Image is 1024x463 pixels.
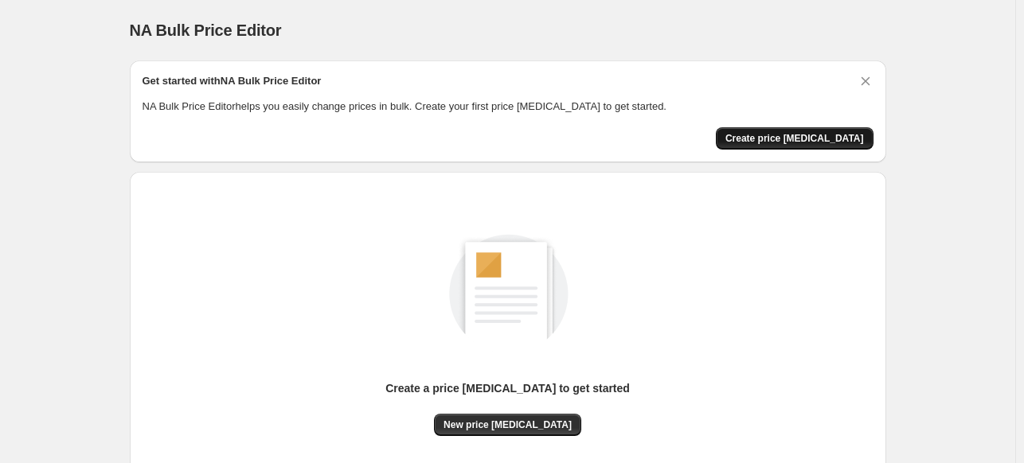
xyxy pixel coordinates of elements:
[444,418,572,431] span: New price [MEDICAL_DATA]
[130,21,282,39] span: NA Bulk Price Editor
[716,127,874,150] button: Create price change job
[434,414,581,436] button: New price [MEDICAL_DATA]
[858,73,874,89] button: Dismiss card
[143,99,874,115] p: NA Bulk Price Editor helps you easily change prices in bulk. Create your first price [MEDICAL_DAT...
[725,132,864,145] span: Create price [MEDICAL_DATA]
[385,380,630,396] p: Create a price [MEDICAL_DATA] to get started
[143,73,322,89] h2: Get started with NA Bulk Price Editor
